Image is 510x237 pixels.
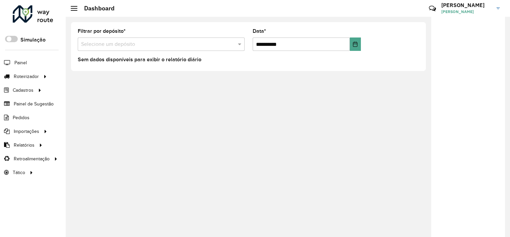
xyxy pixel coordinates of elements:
span: Painel [14,59,27,66]
span: Importações [14,128,39,135]
label: Data [253,27,266,35]
span: Tático [13,169,25,176]
button: Choose Date [350,37,361,51]
span: Relatórios [14,142,35,149]
h3: [PERSON_NAME] [441,2,492,8]
h2: Dashboard [77,5,115,12]
span: Pedidos [13,114,29,121]
label: Simulação [20,36,46,44]
span: Retroalimentação [14,155,50,162]
label: Sem dados disponíveis para exibir o relatório diário [78,56,201,64]
span: Roteirizador [14,73,39,80]
span: Painel de Sugestão [14,100,54,107]
a: Contato Rápido [425,1,440,16]
span: Cadastros [13,87,34,94]
span: [PERSON_NAME] [441,9,492,15]
label: Filtrar por depósito [78,27,126,35]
